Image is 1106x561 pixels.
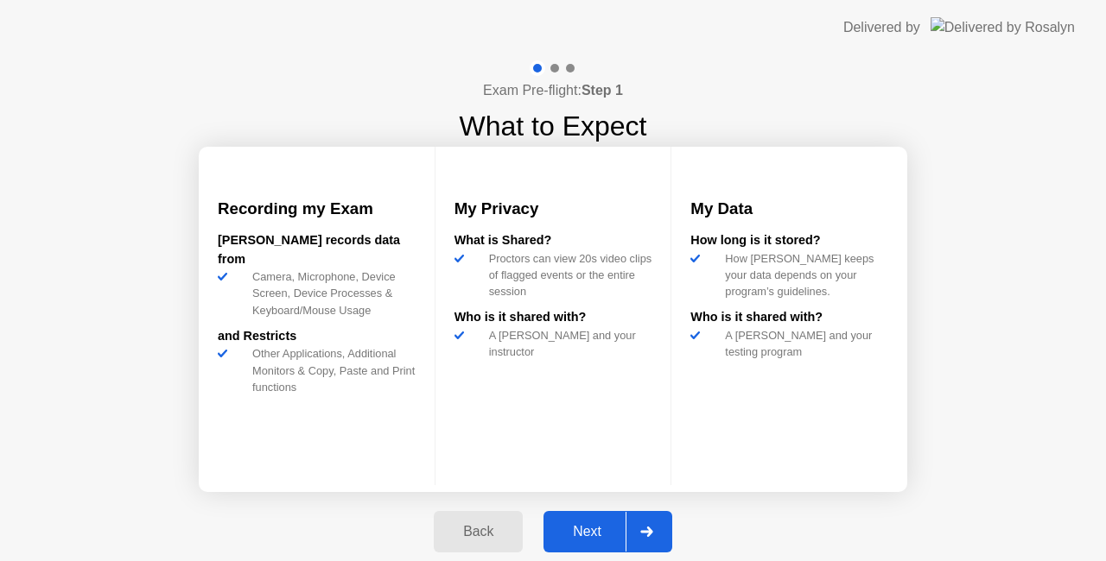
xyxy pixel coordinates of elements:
button: Back [434,511,523,552]
div: A [PERSON_NAME] and your instructor [482,327,652,360]
div: Delivered by [843,17,920,38]
h4: Exam Pre-flight: [483,80,623,101]
div: Who is it shared with? [454,308,652,327]
h3: My Data [690,197,888,221]
div: What is Shared? [454,231,652,250]
button: Next [543,511,672,552]
img: Delivered by Rosalyn [931,17,1075,37]
b: Step 1 [582,83,623,98]
div: Who is it shared with? [690,308,888,327]
h1: What to Expect [460,105,647,147]
div: A [PERSON_NAME] and your testing program [718,327,888,360]
div: How [PERSON_NAME] keeps your data depends on your program’s guidelines. [718,250,888,300]
div: Back [439,524,518,539]
h3: Recording my Exam [218,197,416,221]
div: Next [549,524,626,539]
div: and Restricts [218,327,416,346]
h3: My Privacy [454,197,652,221]
div: Proctors can view 20s video clips of flagged events or the entire session [482,250,652,300]
div: Other Applications, Additional Monitors & Copy, Paste and Print functions [245,345,416,395]
div: How long is it stored? [690,231,888,250]
div: [PERSON_NAME] records data from [218,231,416,268]
div: Camera, Microphone, Device Screen, Device Processes & Keyboard/Mouse Usage [245,268,416,318]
